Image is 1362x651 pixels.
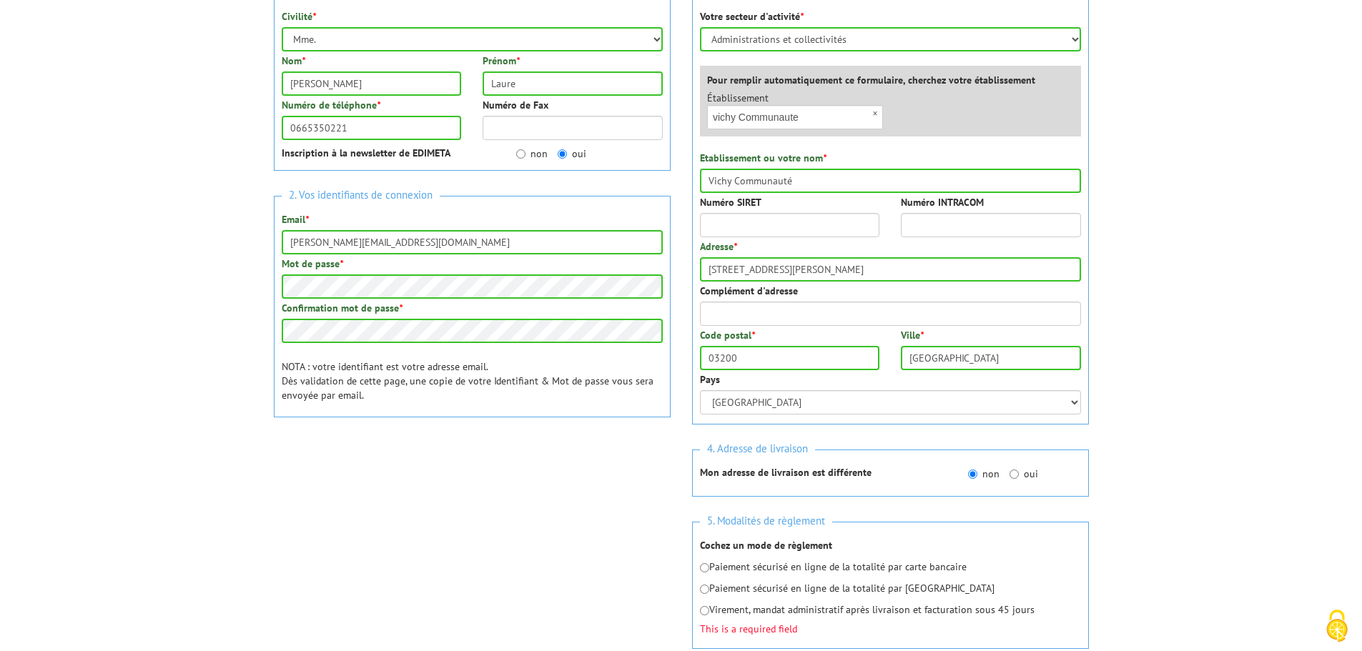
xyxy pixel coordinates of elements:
[901,328,924,342] label: Ville
[867,105,883,123] span: ×
[558,149,567,159] input: oui
[700,602,1081,617] p: Virement, mandat administratif après livraison et facturation sous 45 jours
[274,442,491,498] iframe: reCAPTCHA
[282,359,663,402] p: NOTA : votre identifiant est votre adresse email. Dès validation de cette page, une copie de votr...
[968,469,977,479] input: non
[700,466,872,479] strong: Mon adresse de livraison est différente
[968,467,1000,481] label: non
[700,372,720,387] label: Pays
[700,539,832,552] strong: Cochez un mode de règlement
[1010,469,1019,479] input: oui
[707,73,1035,87] label: Pour remplir automatiquement ce formulaire, cherchez votre établissement
[282,186,440,205] span: 2. Vos identifiants de connexion
[700,512,832,531] span: 5. Modalités de règlement
[700,284,798,298] label: Complément d'adresse
[700,581,1081,595] p: Paiement sécurisé en ligne de la totalité par [GEOGRAPHIC_DATA]
[282,146,450,159] strong: Inscription à la newsletter de EDIMETA
[901,195,984,209] label: Numéro INTRACOM
[700,624,1081,634] span: This is a required field
[558,146,586,161] label: oui
[700,560,1081,574] p: Paiement sécurisé en ligne de la totalité par carte bancaire
[1010,467,1038,481] label: oui
[282,98,380,112] label: Numéro de téléphone
[700,151,826,165] label: Etablissement ou votre nom
[282,301,403,315] label: Confirmation mot de passe
[483,98,548,112] label: Numéro de Fax
[1319,608,1355,644] img: Cookies (fenêtre modale)
[282,54,305,68] label: Nom
[700,195,761,209] label: Numéro SIRET
[282,212,309,227] label: Email
[700,9,804,24] label: Votre secteur d'activité
[483,54,520,68] label: Prénom
[1312,602,1362,651] button: Cookies (fenêtre modale)
[700,439,815,459] span: 4. Adresse de livraison
[700,239,737,254] label: Adresse
[282,9,316,24] label: Civilité
[696,91,894,129] div: Établissement
[282,257,343,271] label: Mot de passe
[516,146,548,161] label: non
[516,149,525,159] input: non
[700,328,755,342] label: Code postal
